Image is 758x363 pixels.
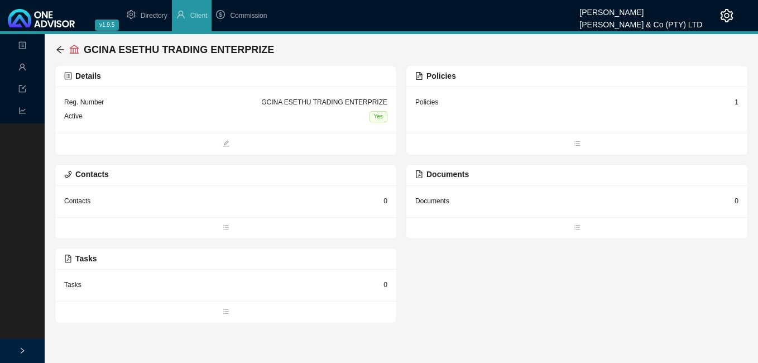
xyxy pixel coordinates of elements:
[406,223,747,234] span: bars
[64,170,72,178] span: phone
[64,195,90,207] div: Contacts
[216,10,225,19] span: dollar
[127,10,136,19] span: setting
[18,37,26,56] span: profile
[406,139,747,150] span: bars
[735,97,738,108] div: 1
[56,45,65,55] div: back
[383,279,387,290] div: 0
[64,111,83,122] div: Active
[415,170,469,179] span: Documents
[55,139,396,150] span: edit
[64,72,72,80] span: profile
[141,12,167,20] span: Directory
[415,170,423,178] span: file-pdf
[261,97,387,108] div: GCINA ESETHU TRADING ENTERPRIZE
[18,59,26,78] span: user
[370,111,387,122] span: Yes
[56,45,65,54] span: arrow-left
[176,10,185,19] span: user
[64,254,97,263] span: Tasks
[64,170,109,179] span: Contacts
[579,15,702,27] div: [PERSON_NAME] & Co (PTY) LTD
[64,279,81,290] div: Tasks
[383,195,387,207] div: 0
[95,20,119,31] span: v1.9.5
[8,9,75,27] img: 2df55531c6924b55f21c4cf5d4484680-logo-light.svg
[415,97,438,108] div: Policies
[18,102,26,122] span: line-chart
[69,44,79,54] span: bank
[415,71,456,80] span: Policies
[64,71,101,80] span: Details
[84,44,274,55] span: GCINA ESETHU TRADING ENTERPRIZE
[64,255,72,262] span: file-pdf
[18,80,26,100] span: import
[55,307,396,318] span: bars
[230,12,267,20] span: Commission
[735,195,738,207] div: 0
[19,347,26,354] span: right
[415,72,423,80] span: file-text
[190,12,208,20] span: Client
[720,9,733,22] span: setting
[415,195,449,207] div: Documents
[64,97,104,108] div: Reg. Number
[579,3,702,15] div: [PERSON_NAME]
[55,223,396,234] span: bars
